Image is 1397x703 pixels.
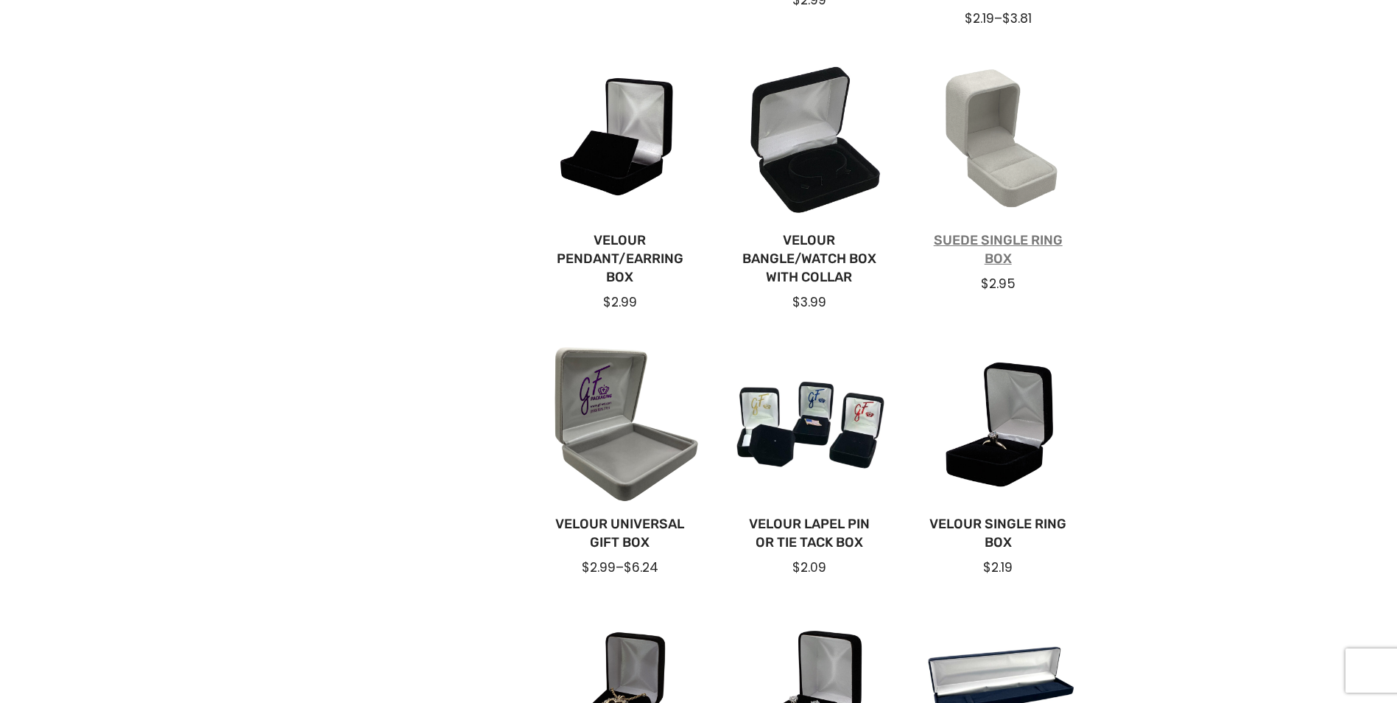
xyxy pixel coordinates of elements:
[549,559,692,576] div: –
[549,515,692,552] a: Velour Universal Gift Box
[927,515,1069,552] a: Velour Single Ring Box
[927,559,1069,576] div: $2.19
[549,293,692,311] div: $2.99
[738,293,880,311] div: $3.99
[738,559,880,576] div: $2.09
[738,515,880,552] a: Velour Lapel Pin or Tie Tack Box
[582,559,616,576] span: $2.99
[1002,10,1032,27] span: $3.81
[965,10,994,27] span: $2.19
[927,275,1069,293] div: $2.95
[927,10,1069,27] div: –
[927,231,1069,268] a: Suede Single Ring Box
[624,559,658,576] span: $6.24
[738,231,880,287] a: Velour Bangle/Watch Box with Collar
[549,231,692,287] a: Velour Pendant/Earring Box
